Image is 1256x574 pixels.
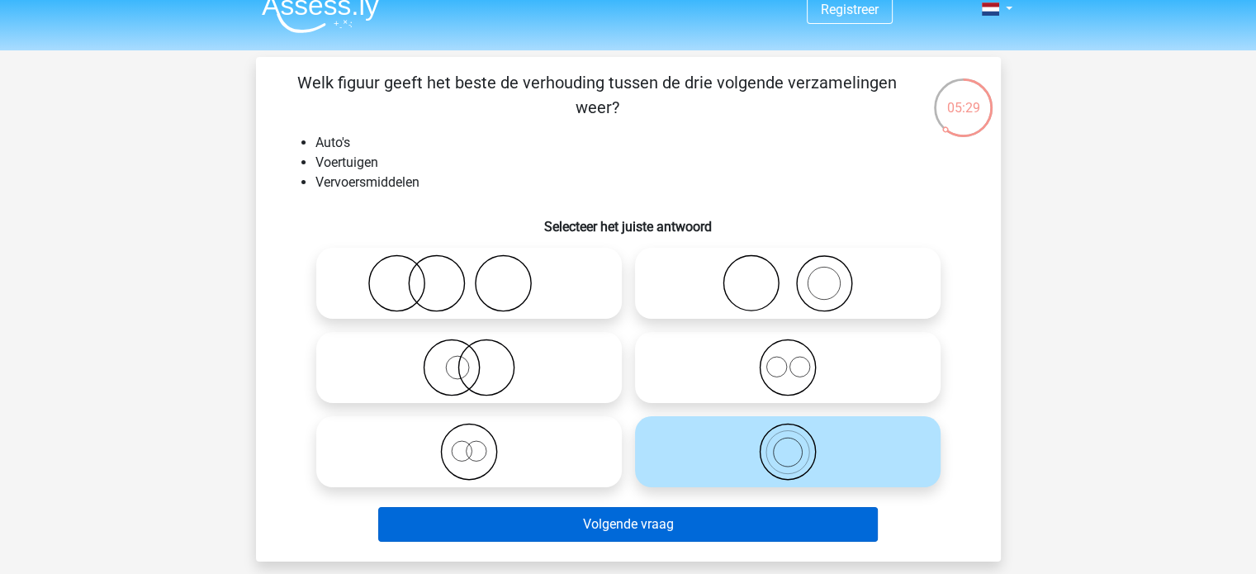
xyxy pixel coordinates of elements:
[378,507,878,542] button: Volgende vraag
[932,77,994,118] div: 05:29
[315,173,974,192] li: Vervoersmiddelen
[282,70,912,120] p: Welk figuur geeft het beste de verhouding tussen de drie volgende verzamelingen weer?
[315,153,974,173] li: Voertuigen
[821,2,879,17] a: Registreer
[282,206,974,235] h6: Selecteer het juiste antwoord
[315,133,974,153] li: Auto's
